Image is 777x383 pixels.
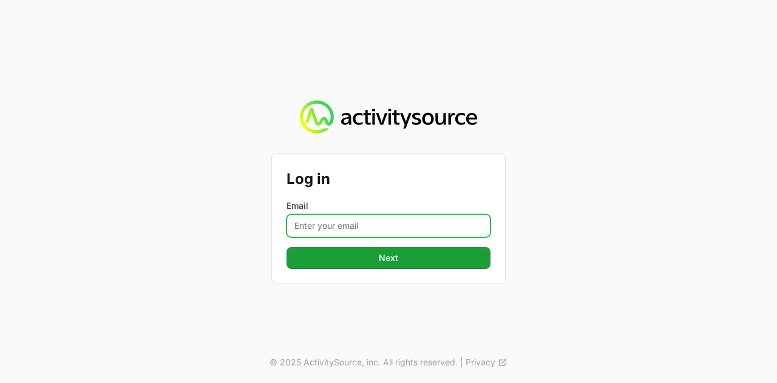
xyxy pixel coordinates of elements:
h2: Log in [287,168,490,190]
button: Next [287,247,490,269]
input: Enter your email [287,214,490,237]
label: Email [287,200,490,212]
a: Privacy [466,356,507,368]
p: © 2025 ActivitySource, inc. All rights reserved. [270,356,458,368]
img: Activity Source [300,100,477,134]
span: | [460,356,463,368]
span: Next [294,251,483,265]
